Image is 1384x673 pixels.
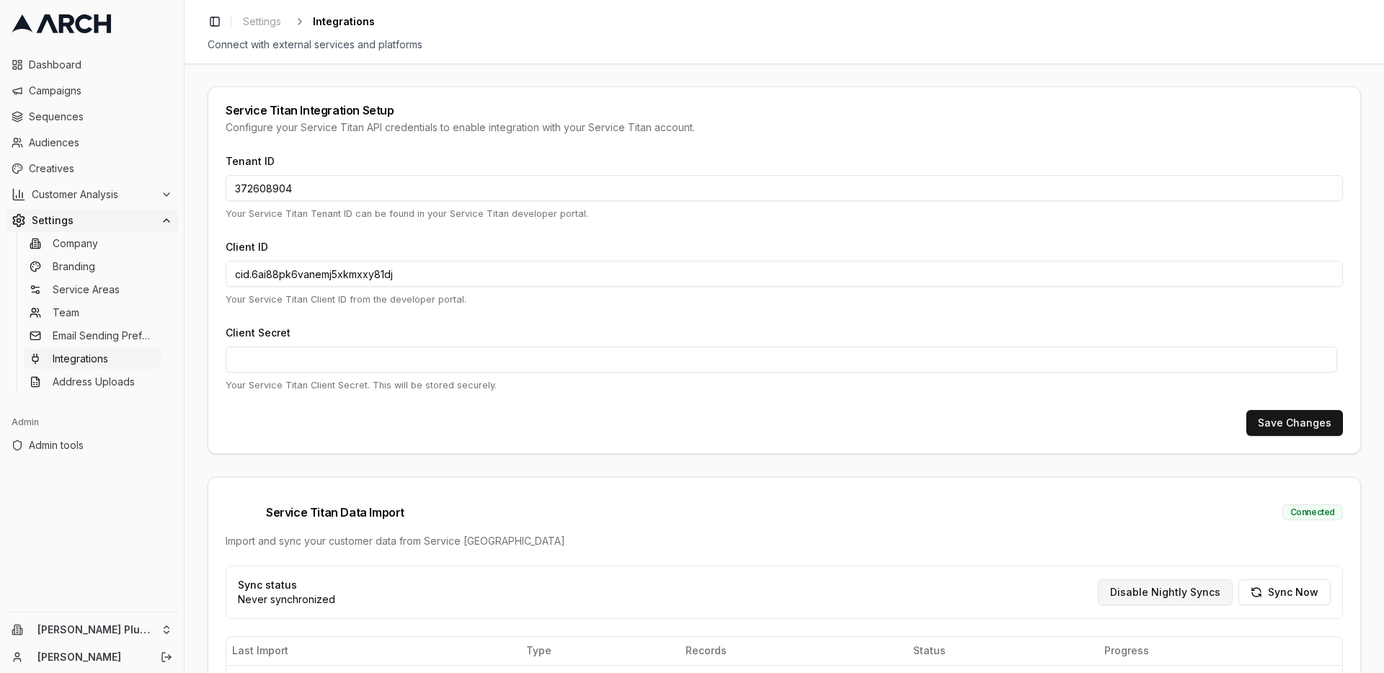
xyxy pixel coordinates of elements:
[226,495,404,530] span: Service Titan Data Import
[238,592,335,607] p: Never synchronized
[37,650,145,664] a: [PERSON_NAME]
[226,120,1343,135] div: Configure your Service Titan API credentials to enable integration with your Service Titan account.
[6,157,178,180] a: Creatives
[226,378,1343,392] p: Your Service Titan Client Secret. This will be stored securely.
[6,209,178,232] button: Settings
[32,187,155,202] span: Customer Analysis
[6,411,178,434] div: Admin
[53,282,120,297] span: Service Areas
[53,375,135,389] span: Address Uploads
[226,155,275,167] label: Tenant ID
[53,236,98,251] span: Company
[53,306,79,320] span: Team
[156,647,177,667] button: Log out
[237,12,287,32] a: Settings
[29,58,172,72] span: Dashboard
[680,637,908,666] th: Records
[6,131,178,154] a: Audiences
[226,326,290,339] label: Client Secret
[6,434,178,457] a: Admin tools
[24,326,161,346] a: Email Sending Preferences
[226,207,1343,220] p: Your Service Titan Tenant ID can be found in your Service Titan developer portal.
[1282,504,1343,520] div: Connected
[243,14,281,29] span: Settings
[1099,637,1342,666] th: Progress
[6,53,178,76] a: Dashboard
[520,637,680,666] th: Type
[24,372,161,392] a: Address Uploads
[226,241,268,253] label: Client ID
[313,14,375,29] span: Integrations
[226,261,1343,287] input: Enter your Client ID
[226,293,1343,306] p: Your Service Titan Client ID from the developer portal.
[226,175,1343,201] input: Enter your Tenant ID
[32,213,155,228] span: Settings
[29,438,172,453] span: Admin tools
[24,280,161,300] a: Service Areas
[226,534,1343,548] div: Import and sync your customer data from Service [GEOGRAPHIC_DATA]
[237,12,375,32] nav: breadcrumb
[29,110,172,124] span: Sequences
[1246,410,1343,436] button: Save Changes
[24,257,161,277] a: Branding
[226,104,1343,116] div: Service Titan Integration Setup
[238,578,335,592] p: Sync status
[908,637,1099,666] th: Status
[24,233,161,254] a: Company
[29,161,172,176] span: Creatives
[1238,579,1331,605] button: Sync Now
[53,259,95,274] span: Branding
[29,84,172,98] span: Campaigns
[226,637,520,666] th: Last Import
[6,105,178,128] a: Sequences
[6,183,178,206] button: Customer Analysis
[53,329,155,343] span: Email Sending Preferences
[6,79,178,102] a: Campaigns
[6,618,178,641] button: [PERSON_NAME] Plumbing Heating and Cooling
[37,623,155,636] span: [PERSON_NAME] Plumbing Heating and Cooling
[24,349,161,369] a: Integrations
[53,352,108,366] span: Integrations
[24,303,161,323] a: Team
[29,135,172,150] span: Audiences
[1098,579,1233,605] button: Disable Nightly Syncs
[208,37,1361,52] div: Connect with external services and platforms
[226,495,260,530] img: Service Titan logo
